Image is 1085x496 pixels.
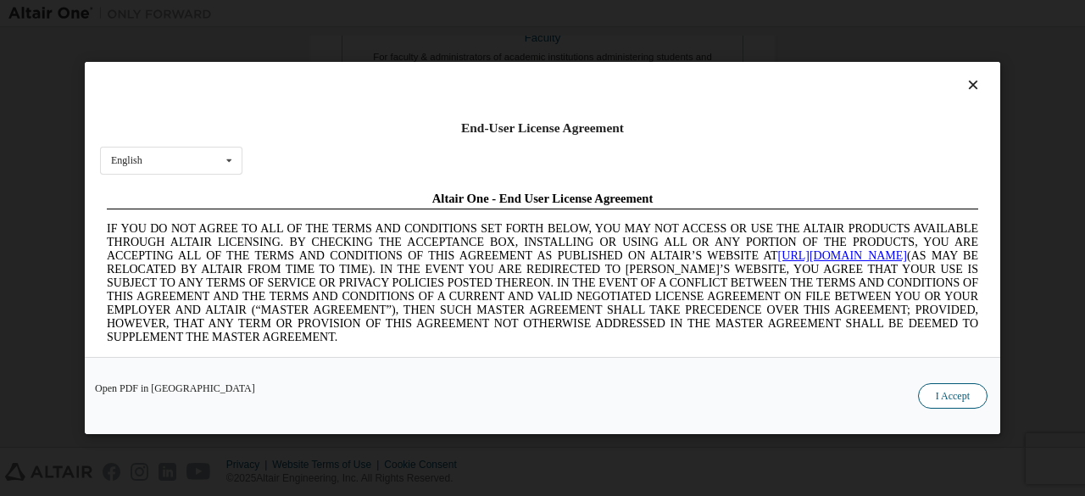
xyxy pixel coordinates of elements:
[678,64,807,77] a: [URL][DOMAIN_NAME]
[100,120,985,137] div: End-User License Agreement
[95,383,255,393] a: Open PDF in [GEOGRAPHIC_DATA]
[111,155,142,165] div: English
[7,173,878,294] span: Lore Ipsumd Sit Ame Cons Adipisc Elitseddo (“Eiusmodte”) in utlabor Etdolo Magnaaliqua Eni. (“Adm...
[918,383,988,409] button: I Accept
[7,37,878,159] span: IF YOU DO NOT AGREE TO ALL OF THE TERMS AND CONDITIONS SET FORTH BELOW, YOU MAY NOT ACCESS OR USE...
[332,7,554,20] span: Altair One - End User License Agreement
